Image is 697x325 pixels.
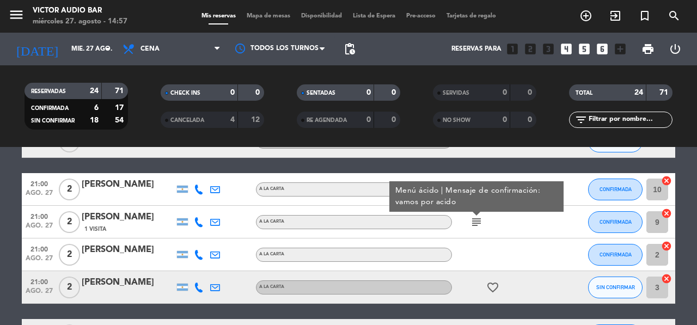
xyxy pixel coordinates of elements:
strong: 0 [230,89,235,96]
strong: 0 [503,116,507,124]
i: looks_6 [595,42,609,56]
span: Mis reservas [196,13,241,19]
span: ago. 27 [26,142,53,154]
span: 21:00 [26,242,53,255]
span: 21:00 [26,275,53,287]
strong: 0 [366,89,371,96]
span: print [641,42,655,56]
button: SIN CONFIRMAR [588,277,643,298]
span: ago. 27 [26,287,53,300]
span: 2 [59,211,80,233]
span: CONFIRMADA [600,186,632,192]
div: [PERSON_NAME] [82,275,174,290]
span: A LA CARTA [259,219,284,224]
strong: 0 [366,116,371,124]
span: NO SHOW [443,118,470,123]
i: power_settings_new [669,42,682,56]
input: Filtrar por nombre... [588,114,672,126]
strong: 0 [528,89,534,96]
i: looks_3 [541,42,555,56]
span: Cena [140,45,160,53]
span: Reservas para [451,45,502,53]
strong: 71 [659,89,670,96]
span: 2 [59,244,80,266]
span: RE AGENDADA [307,118,347,123]
strong: 6 [94,104,99,112]
span: 2 [59,277,80,298]
span: Pre-acceso [401,13,441,19]
strong: 54 [115,116,126,124]
span: CONFIRMADA [600,219,632,225]
strong: 0 [392,116,398,124]
span: SIN CONFIRMAR [596,284,635,290]
span: SENTADAS [307,90,335,96]
span: CHECK INS [170,90,200,96]
strong: 4 [230,116,235,124]
strong: 0 [503,89,507,96]
i: subject [470,216,483,229]
i: exit_to_app [609,9,622,22]
span: ago. 27 [26,255,53,267]
span: CONFIRMADA [31,106,69,111]
span: A LA CARTA [259,285,284,289]
span: SIN CONFIRMAR [31,118,75,124]
strong: 17 [115,104,126,112]
span: pending_actions [343,42,356,56]
span: 1 Visita [84,225,106,234]
button: CONFIRMADA [588,244,643,266]
span: A LA CARTA [259,252,284,256]
span: TOTAL [576,90,592,96]
span: 21:00 [26,177,53,189]
i: add_circle_outline [579,9,592,22]
button: CONFIRMADA [588,211,643,233]
i: filter_list [574,113,588,126]
div: [PERSON_NAME] [82,210,174,224]
i: cancel [661,175,672,186]
span: 2 [59,179,80,200]
strong: 0 [255,89,262,96]
div: LOG OUT [662,33,689,65]
span: CONFIRMADA [600,252,632,257]
i: looks_5 [577,42,591,56]
i: cancel [661,273,672,284]
span: 21:00 [26,210,53,222]
span: Lista de Espera [347,13,401,19]
span: ago. 27 [26,189,53,202]
span: CANCELADA [170,118,204,123]
strong: 12 [251,116,262,124]
span: Tarjetas de regalo [441,13,502,19]
div: Menú ácido | Mensaje de confirmación: vamos por acido [395,185,558,208]
strong: 18 [90,116,99,124]
div: Victor Audio Bar [33,5,127,16]
strong: 0 [528,116,534,124]
i: [DATE] [8,37,66,61]
span: Mapa de mesas [241,13,296,19]
span: RESERVADAS [31,89,66,94]
strong: 24 [90,87,99,95]
button: CONFIRMADA [588,179,643,200]
span: SERVIDAS [443,90,469,96]
button: menu [8,7,25,27]
div: [PERSON_NAME] [82,177,174,192]
span: A LA CARTA [259,187,284,191]
i: cancel [661,208,672,219]
strong: 0 [392,89,398,96]
strong: 71 [115,87,126,95]
span: ago. 27 [26,222,53,235]
i: favorite_border [486,281,499,294]
i: menu [8,7,25,23]
i: looks_one [505,42,519,56]
strong: 24 [634,89,643,96]
i: arrow_drop_down [101,42,114,56]
div: miércoles 27. agosto - 14:57 [33,16,127,27]
i: search [668,9,681,22]
i: looks_two [523,42,537,56]
div: [PERSON_NAME] [82,243,174,257]
i: turned_in_not [638,9,651,22]
i: cancel [661,241,672,252]
i: add_box [613,42,627,56]
i: looks_4 [559,42,573,56]
span: Disponibilidad [296,13,347,19]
